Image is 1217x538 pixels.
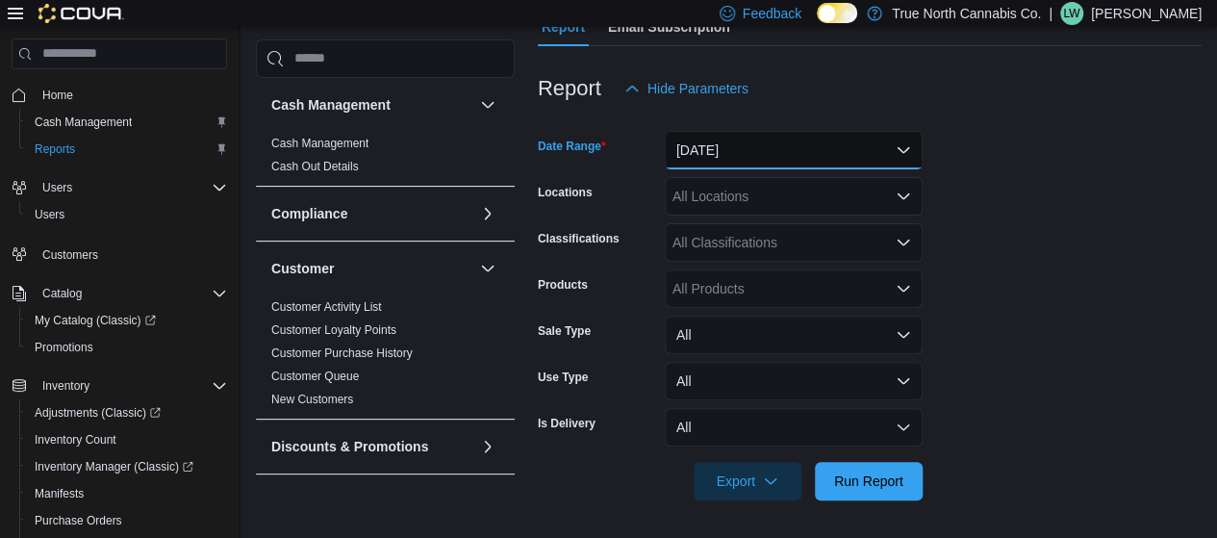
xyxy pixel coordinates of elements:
[42,88,73,103] span: Home
[271,259,334,278] h3: Customer
[27,509,227,532] span: Purchase Orders
[4,81,235,109] button: Home
[271,137,368,150] a: Cash Management
[35,282,227,305] span: Catalog
[538,77,601,100] h3: Report
[271,159,359,174] span: Cash Out Details
[42,180,72,195] span: Users
[617,69,756,108] button: Hide Parameters
[19,426,235,453] button: Inventory Count
[896,189,911,204] button: Open list of options
[35,513,122,528] span: Purchase Orders
[35,84,81,107] a: Home
[271,160,359,173] a: Cash Out Details
[35,115,132,130] span: Cash Management
[4,280,235,307] button: Catalog
[271,392,353,407] span: New Customers
[538,277,588,293] label: Products
[35,83,227,107] span: Home
[271,136,368,151] span: Cash Management
[608,8,730,46] span: Email Subscription
[271,437,472,456] button: Discounts & Promotions
[27,203,72,226] a: Users
[271,346,413,360] a: Customer Purchase History
[538,370,588,385] label: Use Type
[35,176,80,199] button: Users
[19,334,235,361] button: Promotions
[27,138,83,161] a: Reports
[27,509,130,532] a: Purchase Orders
[1049,2,1052,25] p: |
[834,472,903,491] span: Run Report
[35,176,227,199] span: Users
[19,201,235,228] button: Users
[538,231,620,246] label: Classifications
[35,313,156,328] span: My Catalog (Classic)
[896,235,911,250] button: Open list of options
[19,136,235,163] button: Reports
[35,405,161,421] span: Adjustments (Classic)
[35,374,227,397] span: Inventory
[817,3,857,23] input: Dark Mode
[35,242,227,266] span: Customers
[27,309,227,332] span: My Catalog (Classic)
[1091,2,1202,25] p: [PERSON_NAME]
[27,428,124,451] a: Inventory Count
[256,295,515,419] div: Customer
[27,455,201,478] a: Inventory Manager (Classic)
[271,300,382,314] a: Customer Activity List
[476,93,499,116] button: Cash Management
[256,132,515,186] div: Cash Management
[892,2,1041,25] p: True North Cannabis Co.
[35,141,75,157] span: Reports
[271,204,347,223] h3: Compliance
[1060,2,1083,25] div: Lisa Wyatt
[27,138,227,161] span: Reports
[271,322,396,338] span: Customer Loyalty Points
[19,507,235,534] button: Purchase Orders
[271,259,472,278] button: Customer
[19,480,235,507] button: Manifests
[271,95,472,115] button: Cash Management
[4,372,235,399] button: Inventory
[538,323,591,339] label: Sale Type
[271,437,428,456] h3: Discounts & Promotions
[817,23,818,24] span: Dark Mode
[815,462,923,500] button: Run Report
[647,79,748,98] span: Hide Parameters
[538,416,596,431] label: Is Delivery
[19,453,235,480] a: Inventory Manager (Classic)
[271,323,396,337] a: Customer Loyalty Points
[4,174,235,201] button: Users
[271,370,359,383] a: Customer Queue
[35,340,93,355] span: Promotions
[27,455,227,478] span: Inventory Manager (Classic)
[35,459,193,474] span: Inventory Manager (Classic)
[27,309,164,332] a: My Catalog (Classic)
[476,202,499,225] button: Compliance
[27,203,227,226] span: Users
[705,462,790,500] span: Export
[665,408,923,447] button: All
[35,282,89,305] button: Catalog
[27,336,101,359] a: Promotions
[19,307,235,334] a: My Catalog (Classic)
[35,432,116,448] span: Inventory Count
[27,401,227,424] span: Adjustments (Classic)
[4,240,235,268] button: Customers
[35,374,97,397] button: Inventory
[19,399,235,426] a: Adjustments (Classic)
[476,257,499,280] button: Customer
[27,428,227,451] span: Inventory Count
[35,207,64,222] span: Users
[271,346,413,361] span: Customer Purchase History
[271,369,359,384] span: Customer Queue
[743,4,801,23] span: Feedback
[42,286,82,301] span: Catalog
[27,482,91,505] a: Manifests
[271,204,472,223] button: Compliance
[896,281,911,296] button: Open list of options
[271,299,382,315] span: Customer Activity List
[271,95,391,115] h3: Cash Management
[19,109,235,136] button: Cash Management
